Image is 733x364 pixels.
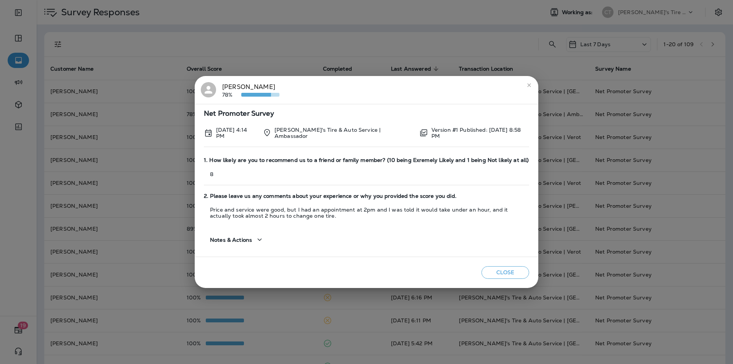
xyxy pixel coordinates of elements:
p: 8 [204,171,529,177]
p: 78% [222,92,241,98]
p: Sep 11, 2025 4:14 PM [216,127,257,139]
p: [PERSON_NAME]'s Tire & Auto Service | Ambassador [274,127,413,139]
span: Net Promoter Survey [204,110,529,117]
span: 1. How likely are you to recommend us to a friend or family member? (10 being Exremely Likely and... [204,157,529,163]
span: 2. Please leave us any comments about your experience or why you provided the score you did. [204,193,529,199]
p: Version #1 Published: [DATE] 8:58 PM [431,127,529,139]
span: Notes & Actions [210,237,252,243]
button: close [523,79,535,91]
div: [PERSON_NAME] [222,82,279,98]
p: Price and service were good, but I had an appointment at 2pm and I was told it would take under a... [204,207,529,219]
button: Notes & Actions [204,229,270,251]
button: Close [481,266,529,279]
